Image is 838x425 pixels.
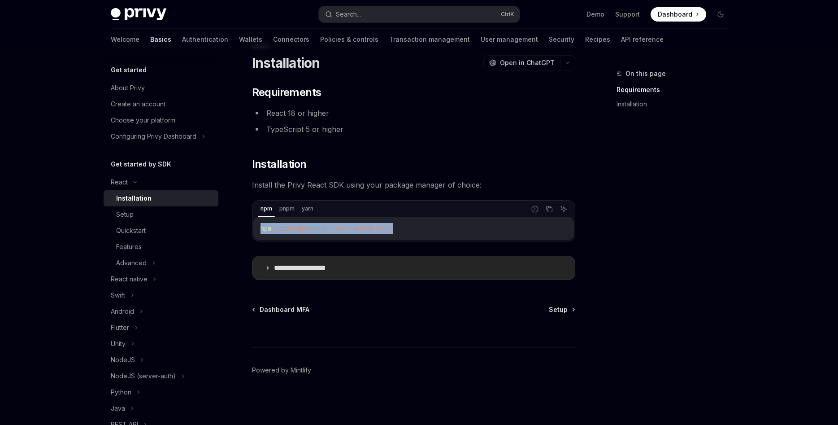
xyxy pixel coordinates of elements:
a: Security [549,29,574,50]
span: Setup [549,305,568,314]
div: NodeJS [111,355,135,365]
a: Connectors [273,29,309,50]
a: Recipes [585,29,610,50]
a: Create an account [104,96,218,112]
a: Policies & controls [320,29,378,50]
div: Android [111,306,134,317]
a: Requirements [617,83,735,97]
div: NodeJS (server-auth) [111,371,176,381]
span: Requirements [252,85,321,100]
button: Search...CtrlK [319,6,520,22]
button: Open in ChatGPT [483,55,560,70]
a: Basics [150,29,171,50]
li: React 18 or higher [252,107,575,119]
button: Copy the contents from the code block [543,203,555,215]
div: About Privy [111,83,145,93]
span: @privy-io/react-auth@latest [296,224,393,232]
div: npm [258,203,275,214]
a: Setup [549,305,574,314]
a: Installation [617,97,735,111]
div: Installation [116,193,152,204]
a: Dashboard [651,7,706,22]
button: Report incorrect code [529,203,541,215]
h5: Get started by SDK [111,159,171,170]
li: TypeScript 5 or higher [252,123,575,136]
div: React [111,177,128,188]
a: Choose your platform [104,112,218,128]
a: Support [615,10,640,19]
span: Dashboard MFA [260,305,309,314]
div: Quickstart [116,225,146,236]
img: dark logo [111,8,166,21]
h1: Installation [252,55,320,71]
div: Features [116,241,142,252]
div: Advanced [116,258,147,268]
a: API reference [621,29,664,50]
a: About Privy [104,80,218,96]
span: On this page [625,68,666,79]
a: User management [481,29,538,50]
div: React native [111,274,148,285]
div: Configuring Privy Dashboard [111,131,196,142]
span: Open in ChatGPT [500,58,555,67]
a: Quickstart [104,223,218,239]
a: Transaction management [389,29,470,50]
a: Installation [104,190,218,206]
div: yarn [299,203,316,214]
div: Swift [111,290,125,301]
h5: Get started [111,65,147,75]
div: Python [111,387,131,398]
div: pnpm [277,203,297,214]
a: Powered by Mintlify [252,366,311,375]
span: install [271,224,296,232]
span: Installation [252,157,307,171]
a: Authentication [182,29,228,50]
div: Setup [116,209,134,220]
a: Dashboard MFA [253,305,309,314]
div: Create an account [111,99,165,110]
div: Unity [111,338,126,349]
div: Choose your platform [111,115,175,126]
a: Demo [586,10,604,19]
div: Search... [336,9,361,20]
span: Install the Privy React SDK using your package manager of choice: [252,179,575,191]
a: Setup [104,206,218,223]
a: Features [104,239,218,255]
a: Wallets [239,29,262,50]
button: Toggle dark mode [713,7,728,22]
div: Flutter [111,322,129,333]
span: Ctrl K [501,11,514,18]
button: Ask AI [558,203,569,215]
span: npm [261,224,271,232]
a: Welcome [111,29,139,50]
div: Java [111,403,125,414]
span: Dashboard [658,10,692,19]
